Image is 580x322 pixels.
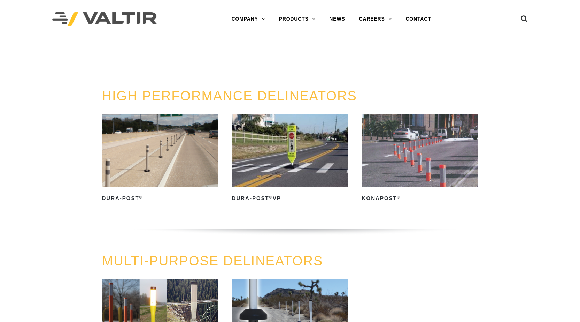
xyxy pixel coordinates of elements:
[322,12,352,26] a: NEWS
[232,193,348,204] h2: Dura-Post VP
[225,12,272,26] a: COMPANY
[102,193,217,204] h2: Dura-Post
[352,12,399,26] a: CAREERS
[399,12,438,26] a: CONTACT
[269,195,273,199] sup: ®
[52,12,157,27] img: Valtir
[139,195,143,199] sup: ®
[232,114,348,204] a: Dura-Post®VP
[102,254,323,268] a: MULTI-PURPOSE DELINEATORS
[102,114,217,204] a: Dura-Post®
[272,12,323,26] a: PRODUCTS
[102,89,357,103] a: HIGH PERFORMANCE DELINEATORS
[397,195,401,199] sup: ®
[362,193,478,204] h2: KonaPost
[362,114,478,204] a: KonaPost®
